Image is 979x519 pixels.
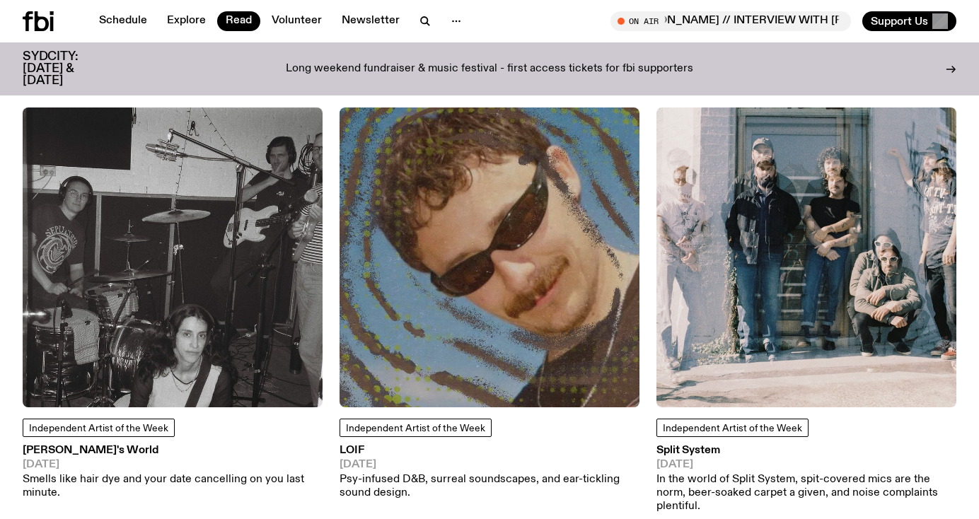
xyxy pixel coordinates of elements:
[29,424,168,433] span: Independent Artist of the Week
[158,11,214,31] a: Explore
[340,419,492,437] a: Independent Artist of the Week
[346,424,485,433] span: Independent Artist of the Week
[656,419,809,437] a: Independent Artist of the Week
[286,63,693,76] p: Long weekend fundraiser & music festival - first access tickets for fbi supporters
[23,445,323,500] a: [PERSON_NAME]'s World[DATE]Smells like hair dye and your date cancelling on you last minute.
[263,11,330,31] a: Volunteer
[23,473,323,500] p: Smells like hair dye and your date cancelling on you last minute.
[656,460,956,470] span: [DATE]
[610,11,851,31] button: On AirMornings with [PERSON_NAME] // INTERVIEW WITH [PERSON_NAME]
[23,445,323,456] h3: [PERSON_NAME]'s World
[871,15,928,28] span: Support Us
[23,419,175,437] a: Independent Artist of the Week
[23,460,323,470] span: [DATE]
[656,107,956,407] img: Split System stand in front of a door. The photo has a blurry effect
[862,11,956,31] button: Support Us
[217,11,260,31] a: Read
[656,445,956,456] h3: Split System
[340,445,639,500] a: LOIF[DATE]Psy-infused D&B, surreal soundscapes, and ear-tickling sound design.
[333,11,408,31] a: Newsletter
[656,473,956,514] p: In the world of Split System, spit-covered mics are the norm, beer-soaked carpet a given, and noi...
[340,460,639,470] span: [DATE]
[23,51,113,87] h3: SYDCITY: [DATE] & [DATE]
[340,445,639,456] h3: LOIF
[656,445,956,513] a: Split System[DATE]In the world of Split System, spit-covered mics are the norm, beer-soaked carpe...
[340,473,639,500] p: Psy-infused D&B, surreal soundscapes, and ear-tickling sound design.
[663,424,802,433] span: Independent Artist of the Week
[91,11,156,31] a: Schedule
